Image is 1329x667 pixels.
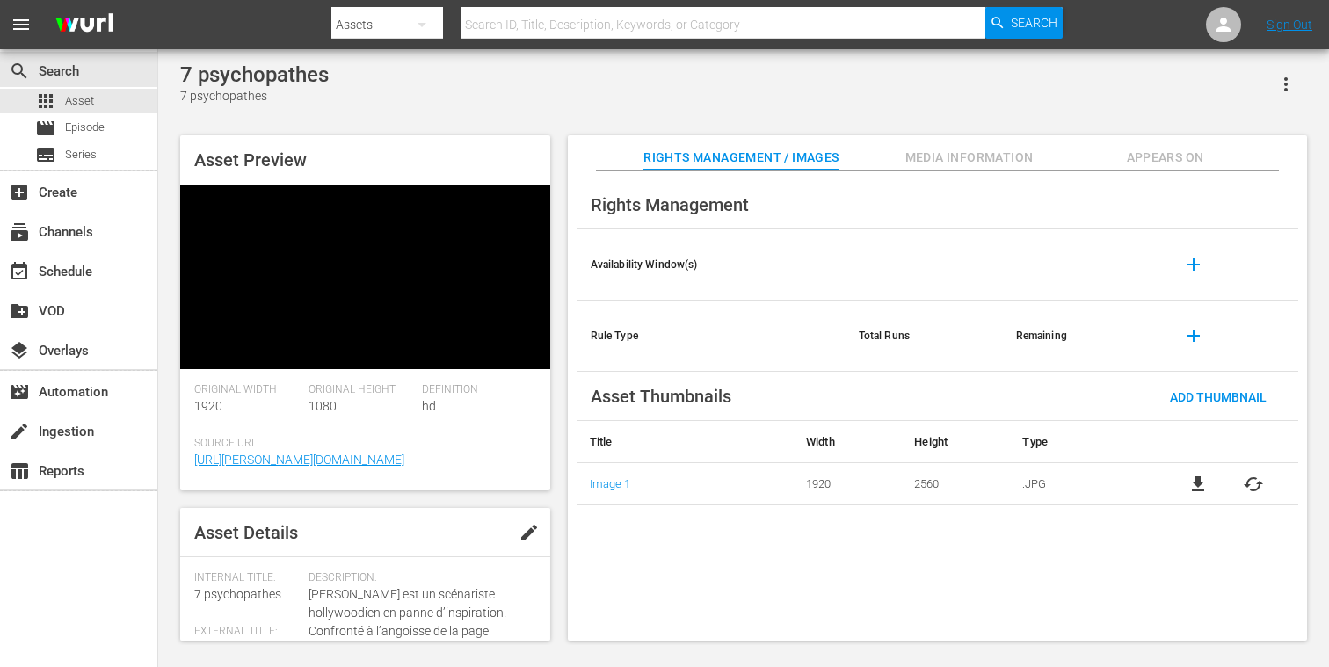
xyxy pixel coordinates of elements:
span: Reports [9,460,30,482]
span: Add Thumbnail [1156,390,1281,404]
span: edit [519,522,540,543]
span: Original Height [309,383,414,397]
span: Description: [309,571,527,585]
span: Channels [9,221,30,243]
span: Create [9,182,30,203]
th: Remaining [1002,301,1159,372]
span: Asset Preview [194,149,307,170]
a: [URL][PERSON_NAME][DOMAIN_NAME] [194,453,404,467]
span: hd [422,399,436,413]
span: 7 psychopathes [194,587,281,601]
span: Internal Title: [194,571,300,585]
span: Asset [65,92,94,110]
span: Series [35,144,56,165]
span: Episode [35,118,56,139]
span: Asset [35,91,56,112]
th: Total Runs [845,301,1002,372]
span: Rights Management [591,194,749,215]
span: Source Url [194,437,527,451]
span: 1920 [194,399,222,413]
img: ans4CAIJ8jUAAAAAAAAAAAAAAAAAAAAAAAAgQb4GAAAAAAAAAAAAAAAAAAAAAAAAJMjXAAAAAAAAAAAAAAAAAAAAAAAAgAT5G... [42,4,127,46]
span: Series [65,146,97,163]
th: Title [577,421,793,463]
button: edit [508,511,550,554]
span: Search [9,61,30,82]
span: add [1183,325,1204,346]
th: Type [1009,421,1153,463]
span: Rights Management / Images [643,147,839,169]
span: Episode [65,119,105,136]
span: Ingestion [9,421,30,442]
span: Search [1011,7,1057,39]
span: Schedule [9,261,30,282]
button: add [1173,315,1215,357]
div: 7 psychopathes [180,87,329,105]
button: Search [985,7,1063,39]
span: Appears On [1100,147,1231,169]
td: 2560 [901,463,1009,505]
span: Media Information [904,147,1035,169]
a: Sign Out [1267,18,1312,32]
span: External Title: [194,625,300,639]
th: Width [793,421,901,463]
td: .JPG [1009,463,1153,505]
span: Asset Thumbnails [591,386,731,407]
span: Definition [422,383,527,397]
button: Add Thumbnail [1156,381,1281,412]
button: cached [1243,474,1264,495]
span: Automation [9,381,30,402]
td: 1920 [793,463,901,505]
th: Rule Type [577,301,845,372]
span: menu [11,14,32,35]
span: Overlays [9,340,30,361]
th: Height [901,421,1009,463]
button: add [1173,243,1215,286]
span: Original Width [194,383,300,397]
span: 1080 [309,399,337,413]
span: Asset Details [194,522,298,543]
span: add [1183,254,1204,275]
div: 7 psychopathes [180,62,329,87]
a: file_download [1187,474,1209,495]
a: Image 1 [590,477,630,490]
th: Availability Window(s) [577,229,845,301]
span: VOD [9,301,30,322]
